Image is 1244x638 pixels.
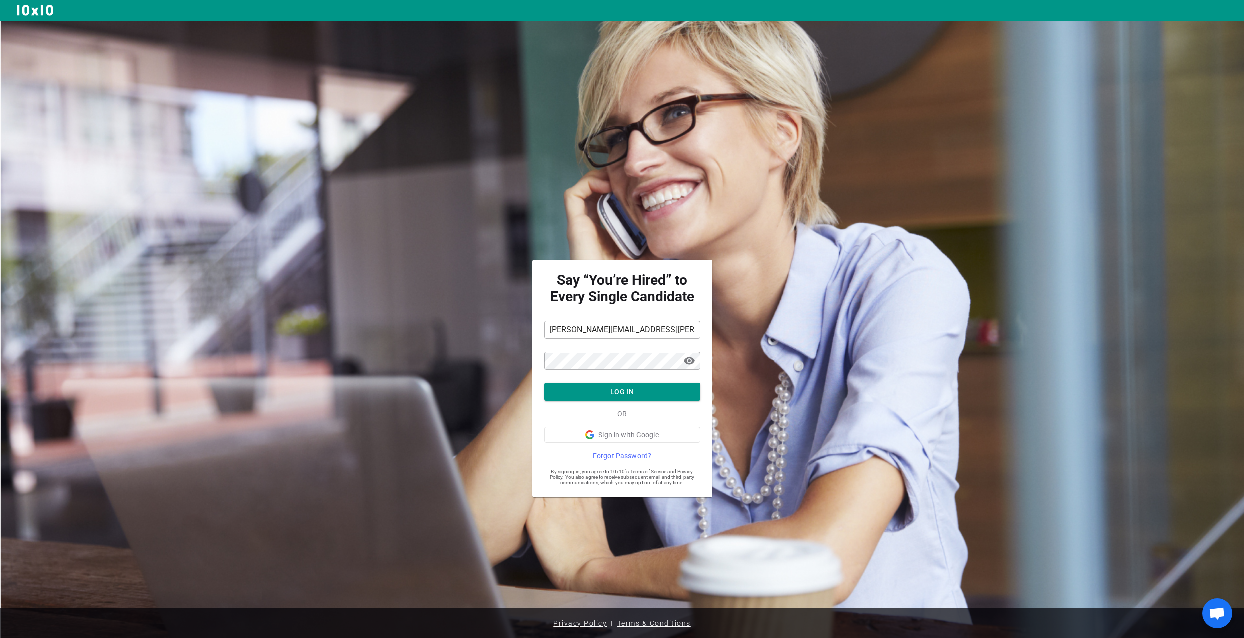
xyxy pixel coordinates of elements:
[544,427,700,443] button: Sign in with Google
[549,612,611,634] a: Privacy Policy
[16,4,55,17] img: Logo
[544,322,700,338] input: Email Address*
[544,383,700,401] button: LOG IN
[1202,598,1232,628] a: Open chat
[617,409,627,419] span: OR
[598,430,659,440] span: Sign in with Google
[613,612,695,634] a: Terms & Conditions
[544,451,700,461] a: Forgot Password?
[683,355,695,367] span: visibility
[544,469,700,485] span: By signing in, you agree to 10x10's Terms of Service and Privacy Policy. You also agree to receiv...
[611,615,613,631] span: |
[544,272,700,305] strong: Say “You’re Hired” to Every Single Candidate
[593,451,651,461] span: Forgot Password?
